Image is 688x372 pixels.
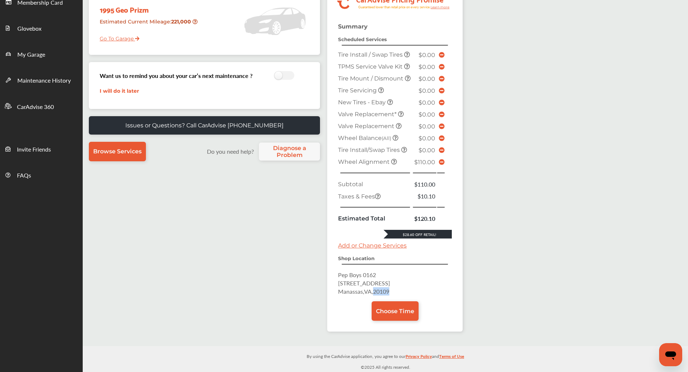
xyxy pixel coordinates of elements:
[17,50,45,60] span: My Garage
[439,352,464,363] a: Terms of Use
[338,36,387,42] strong: Scheduled Services
[419,75,435,82] span: $0.00
[100,88,139,94] a: I will do it later
[0,67,82,93] a: Maintenance History
[412,178,437,190] td: $110.00
[83,352,688,360] p: By using the CarAdvise application, you agree to our and
[94,16,200,34] div: Estimated Current Mileage :
[336,178,412,190] td: Subtotal
[338,279,390,287] span: [STREET_ADDRESS]
[338,23,368,30] strong: Summary
[414,159,435,166] span: $110.00
[419,99,435,106] span: $0.00
[338,111,398,118] span: Valve Replacement*
[372,301,419,321] a: Choose Time
[338,51,404,58] span: Tire Install / Swap Tires
[17,145,51,154] span: Invite Friends
[17,24,42,34] span: Glovebox
[336,213,412,224] td: Estimated Total
[338,135,393,141] span: Wheel Balance
[259,143,320,161] a: Diagnose a Problem
[338,271,376,279] span: Pep Boys 0162
[338,75,405,82] span: Tire Mount / Dismount
[338,193,381,200] span: Taxes & Fees
[358,5,430,9] tspan: Guaranteed lower than retail price on every service.
[376,308,414,315] span: Choose Time
[419,123,435,130] span: $0.00
[412,190,437,202] td: $10.10
[419,87,435,94] span: $0.00
[382,135,391,141] small: (All)
[125,122,284,129] p: Issues or Questions? Call CarAdvise [PHONE_NUMBER]
[338,242,407,249] a: Add or Change Services
[263,145,316,158] span: Diagnose a Problem
[203,147,257,156] label: Do you need help?
[89,116,320,135] a: Issues or Questions? Call CarAdvise [PHONE_NUMBER]
[338,158,391,165] span: Wheel Alignment
[384,232,452,237] div: $28.60 Off Retail!
[89,142,146,161] a: Browse Services
[419,111,435,118] span: $0.00
[83,346,688,372] div: © 2025 All rights reserved.
[338,123,396,130] span: Valve Replacement
[419,64,435,70] span: $0.00
[338,146,401,153] span: Tire Install/Swap Tires
[17,171,31,180] span: FAQs
[338,99,387,106] span: New Tires - Ebay
[338,287,389,296] span: Manassas , VA , 20109
[659,343,682,366] iframe: Button to launch messaging window
[430,5,450,9] tspan: Learn more
[17,76,71,86] span: Maintenance History
[412,213,437,224] td: $120.10
[17,102,54,112] span: CarAdvise 360
[419,52,435,58] span: $0.00
[419,147,435,154] span: $0.00
[100,71,252,80] h3: Want us to remind you about your car’s next maintenance ?
[0,41,82,67] a: My Garage
[0,15,82,41] a: Glovebox
[171,18,192,25] strong: 221,000
[94,30,139,44] a: Go To Garage
[419,135,435,142] span: $0.00
[338,255,375,261] strong: Shop Location
[338,87,378,94] span: Tire Servicing
[338,63,404,70] span: TPMS Service Valve Kit
[93,148,142,155] span: Browse Services
[406,352,432,363] a: Privacy Policy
